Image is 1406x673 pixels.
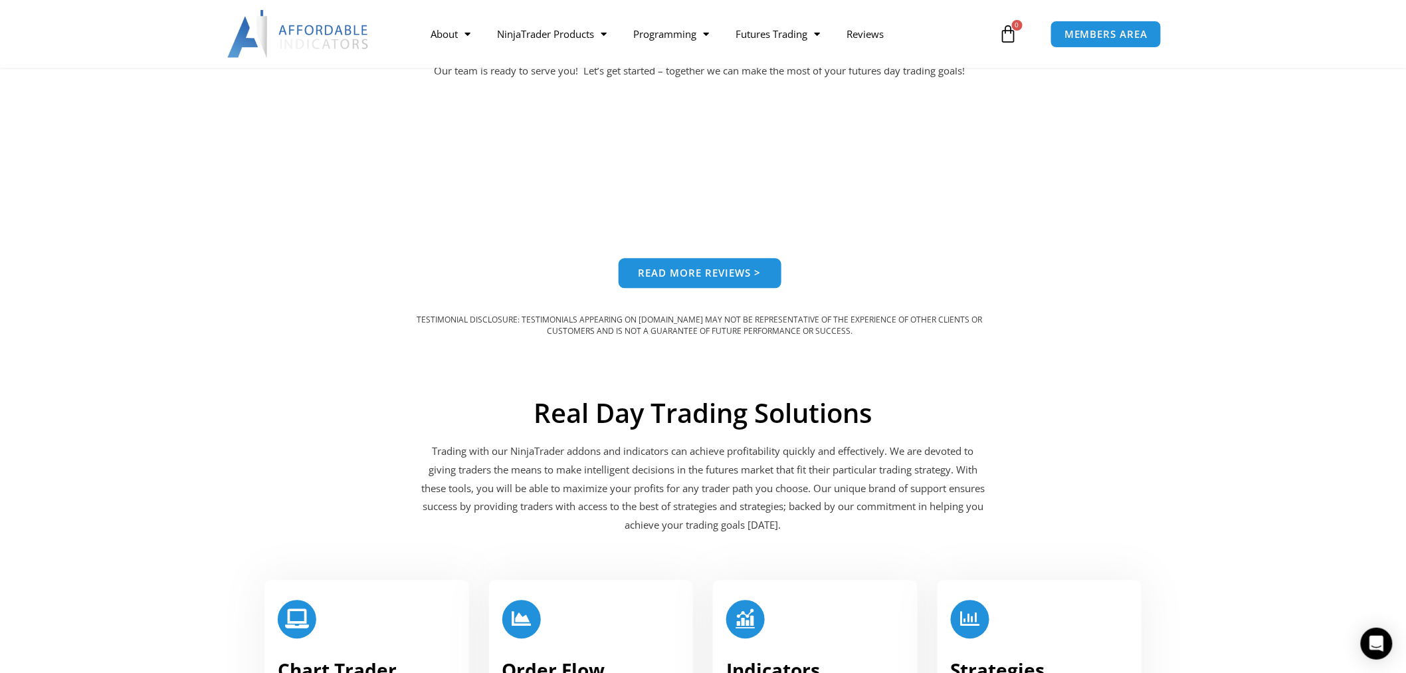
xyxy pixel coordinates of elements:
a: Reviews [833,19,897,49]
a: Futures Trading [722,19,833,49]
span: MEMBERS AREA [1064,29,1148,39]
span: Read more reviews > [639,268,761,278]
a: NinjaTrader Products [484,19,620,49]
a: About [417,19,484,49]
img: LogoAI | Affordable Indicators – NinjaTrader [227,10,370,58]
div: Open Intercom Messenger [1361,628,1393,660]
h2: Real Day Trading Solutions [421,397,985,429]
a: 0 [979,15,1038,53]
a: MEMBERS AREA [1051,21,1161,48]
a: Read more reviews > [619,258,781,288]
p: Trading with our NinjaTrader addons and indicators can achieve profitability quickly and effectiv... [421,442,985,535]
iframe: Customer reviews powered by Trustpilot [274,98,1125,258]
span: 0 [1012,20,1023,31]
nav: Menu [417,19,995,49]
p: Our team is ready to serve you! Let’s get started – together we can make the most of your futures... [274,62,1125,80]
div: TESTIMONIAL DISCLOSURE: TESTIMONIALS APPEARING ON [DOMAIN_NAME] MAY NOT BE REPRESENTATIVE OF THE ... [413,315,987,337]
a: Programming [620,19,722,49]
